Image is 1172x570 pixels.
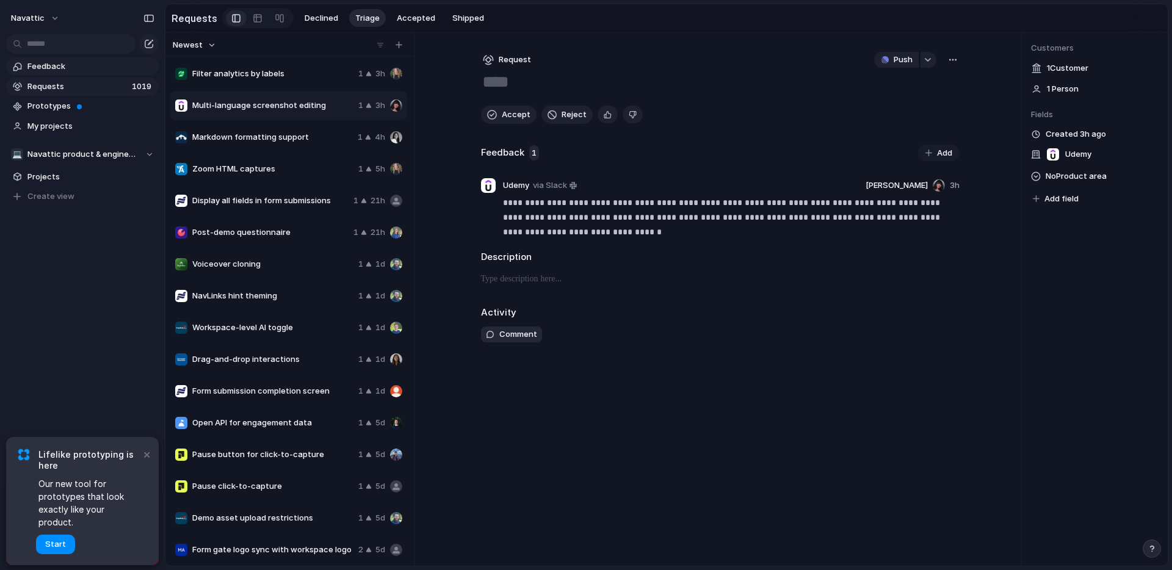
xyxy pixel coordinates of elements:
[541,106,593,124] button: Reject
[173,39,203,51] span: Newest
[6,187,159,206] button: Create view
[27,190,74,203] span: Create view
[375,480,385,492] span: 5d
[358,417,363,429] span: 1
[375,512,385,524] span: 5d
[371,195,385,207] span: 21h
[481,146,524,160] h2: Feedback
[1065,148,1091,161] span: Udemy
[358,68,363,80] span: 1
[358,385,363,397] span: 1
[375,417,385,429] span: 5d
[950,179,960,192] span: 3h
[375,290,385,302] span: 1d
[358,163,363,175] span: 1
[375,68,385,80] span: 3h
[192,226,349,239] span: Post-demo questionnaire
[481,326,542,342] button: Comment
[874,52,919,68] button: Push
[530,178,579,193] a: via Slack
[6,168,159,186] a: Projects
[6,78,159,96] a: Requests1019
[397,12,435,24] span: Accepted
[894,54,913,66] span: Push
[38,449,140,471] span: Lifelike prototyping is here
[192,258,353,270] span: Voiceover cloning
[36,535,75,554] button: Start
[192,480,353,492] span: Pause click-to-capture
[132,81,154,93] span: 1019
[503,179,529,192] span: Udemy
[45,538,66,550] span: Start
[139,447,154,461] button: Dismiss
[562,109,587,121] span: Reject
[1031,191,1080,207] button: Add field
[499,328,537,341] span: Comment
[192,195,349,207] span: Display all fields in form submissions
[358,480,363,492] span: 1
[375,131,385,143] span: 4h
[358,258,363,270] span: 1
[371,226,385,239] span: 21h
[358,322,363,334] span: 1
[481,306,516,320] h2: Activity
[192,290,353,302] span: NavLinks hint theming
[355,12,380,24] span: Triage
[6,97,159,115] a: Prototypes
[27,171,154,183] span: Projects
[529,145,539,161] span: 1
[452,12,484,24] span: Shipped
[5,9,66,28] button: navattic
[192,544,353,556] span: Form gate logo sync with workspace logo
[353,226,358,239] span: 1
[1046,128,1106,140] span: Created 3h ago
[499,54,531,66] span: Request
[1047,62,1088,74] span: 1 Customer
[349,9,386,27] button: Triage
[502,109,530,121] span: Accept
[305,12,338,24] span: Declined
[27,100,154,112] span: Prototypes
[6,145,159,164] button: 💻Navattic product & engineering
[192,163,353,175] span: Zoom HTML captures
[192,449,353,461] span: Pause button for click-to-capture
[1031,42,1158,54] span: Customers
[192,131,353,143] span: Markdown formatting support
[192,512,353,524] span: Demo asset upload restrictions
[481,52,533,68] button: Request
[866,179,928,192] span: [PERSON_NAME]
[27,81,128,93] span: Requests
[375,353,385,366] span: 1d
[6,117,159,135] a: My projects
[192,385,353,397] span: Form submission completion screen
[27,60,154,73] span: Feedback
[358,290,363,302] span: 1
[375,258,385,270] span: 1d
[375,99,385,112] span: 3h
[375,544,385,556] span: 5d
[375,385,385,397] span: 1d
[11,148,23,161] div: 💻
[358,449,363,461] span: 1
[358,131,363,143] span: 1
[358,512,363,524] span: 1
[192,322,353,334] span: Workspace-level AI toggle
[353,195,358,207] span: 1
[1047,83,1079,95] span: 1 Person
[481,106,537,124] button: Accept
[298,9,344,27] button: Declined
[391,9,441,27] button: Accepted
[375,449,385,461] span: 5d
[192,68,353,80] span: Filter analytics by labels
[918,145,960,162] button: Add
[937,147,952,159] span: Add
[1044,193,1079,205] span: Add field
[11,12,45,24] span: navattic
[38,477,140,529] span: Our new tool for prototypes that look exactly like your product.
[27,120,154,132] span: My projects
[6,57,159,76] a: Feedback
[375,163,385,175] span: 5h
[192,417,353,429] span: Open API for engagement data
[171,37,218,53] button: Newest
[533,179,567,192] span: via Slack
